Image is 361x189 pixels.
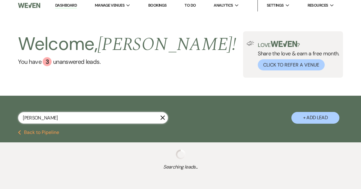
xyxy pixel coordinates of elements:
a: Dashboard [55,3,77,8]
input: Search by name, event date, email address or phone number [18,112,168,124]
span: [PERSON_NAME] ! [98,31,236,58]
img: loud-speaker-illustration.svg [247,41,254,46]
span: Searching leads... [18,163,343,171]
span: Manage Venues [95,2,125,8]
img: loading spinner [176,150,185,159]
button: Click to Refer a Venue [258,59,325,70]
button: Back to Pipeline [18,130,59,135]
div: 3 [43,57,52,66]
img: weven-logo-green.svg [271,41,297,47]
a: Bookings [148,3,167,8]
span: Analytics [214,2,233,8]
p: Love ? [258,41,339,48]
div: Share the love & earn a free month. [254,41,339,70]
span: Resources [308,2,328,8]
span: Settings [267,2,284,8]
a: To Do [185,3,196,8]
button: + Add Lead [291,112,339,124]
h2: Welcome, [18,31,236,57]
a: You have 3 unanswered leads. [18,57,236,66]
